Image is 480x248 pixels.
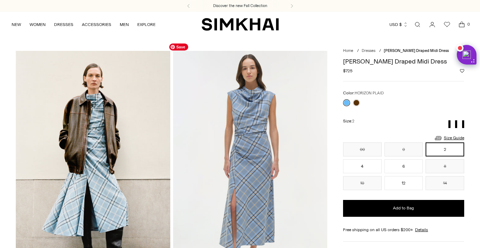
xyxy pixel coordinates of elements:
[343,159,382,173] button: 4
[343,90,384,96] label: Color:
[202,18,279,31] a: SIMKHAI
[384,142,423,156] button: 0
[426,176,464,190] button: 14
[357,48,359,54] div: /
[362,48,375,53] a: Dresses
[343,48,464,54] nav: breadcrumbs
[410,18,425,32] a: Open search modal
[12,17,21,32] a: NEW
[460,69,464,73] button: Add to Wishlist
[343,176,382,190] button: 10
[169,43,188,51] span: Save
[29,17,46,32] a: WOMEN
[389,17,408,32] button: USD $
[434,134,464,142] a: Size Guide
[415,227,428,233] a: Details
[393,205,414,211] span: Add to Bag
[82,17,111,32] a: ACCESSORIES
[343,68,353,74] span: $725
[343,200,464,217] button: Add to Bag
[120,17,129,32] a: MEN
[426,159,464,173] button: 8
[455,18,469,32] a: Open cart modal
[213,3,267,9] a: Discover the new Fall Collection
[137,17,156,32] a: EXPLORE
[379,48,381,54] div: /
[440,18,454,32] a: Wishlist
[343,58,464,65] h1: [PERSON_NAME] Draped Midi Dress
[343,118,354,125] label: Size:
[355,91,384,95] span: HORIZON PLAID
[384,176,423,190] button: 12
[343,48,353,53] a: Home
[352,119,354,123] span: 2
[465,21,472,27] span: 0
[343,142,382,156] button: 00
[343,227,464,233] div: Free shipping on all US orders $200+
[425,18,439,32] a: Go to the account page
[384,159,423,173] button: 6
[426,142,464,156] button: 2
[384,48,449,53] span: [PERSON_NAME] Draped Midi Dress
[54,17,73,32] a: DRESSES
